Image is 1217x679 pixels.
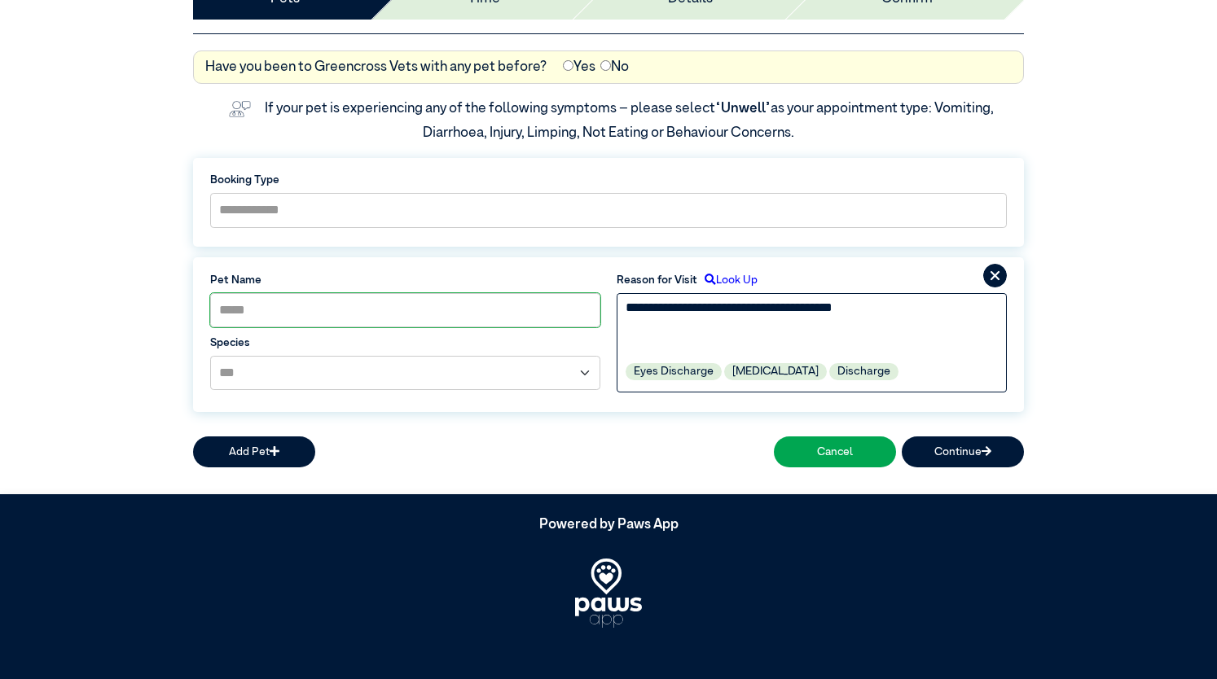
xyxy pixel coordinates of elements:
[575,559,642,628] img: PawsApp
[265,102,996,140] label: If your pet is experiencing any of the following symptoms – please select as your appointment typ...
[626,363,722,380] label: Eyes Discharge
[715,102,771,116] span: “Unwell”
[563,57,595,78] label: Yes
[774,436,896,467] button: Cancel
[600,57,629,78] label: No
[902,436,1024,467] button: Continue
[697,272,758,288] label: Look Up
[617,272,697,288] label: Reason for Visit
[223,95,257,123] img: vet
[600,60,611,71] input: No
[563,60,573,71] input: Yes
[193,436,315,467] button: Add Pet
[205,57,547,78] label: Have you been to Greencross Vets with any pet before?
[210,172,1007,188] label: Booking Type
[210,272,600,288] label: Pet Name
[193,517,1024,533] h5: Powered by Paws App
[724,363,827,380] label: [MEDICAL_DATA]
[210,335,600,351] label: Species
[829,363,898,380] label: Discharge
